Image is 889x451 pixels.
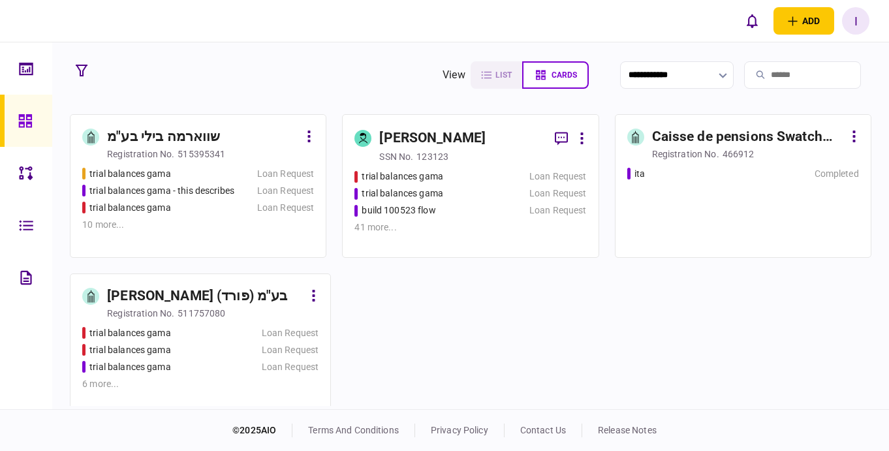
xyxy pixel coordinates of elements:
[178,307,225,320] div: 511757080
[82,377,319,391] div: 6 more ...
[634,167,645,181] div: ita
[723,148,755,161] div: 466912
[738,7,766,35] button: open notifications list
[529,170,587,183] div: Loan Request
[652,148,719,161] div: registration no.
[362,204,435,217] div: build 100523 flow
[443,67,465,83] div: view
[262,326,319,340] div: Loan Request
[89,360,171,374] div: trial balances gama
[520,425,566,435] a: contact us
[615,114,871,258] a: Caisse de pensions Swatch Groupregistration no.466912itaCompleted
[379,128,486,149] div: [PERSON_NAME]
[262,343,319,357] div: Loan Request
[362,187,443,200] div: trial balances gama
[529,204,587,217] div: Loan Request
[178,148,225,161] div: 515395341
[815,167,859,181] div: Completed
[82,218,314,232] div: 10 more ...
[773,7,834,35] button: open adding identity options
[89,343,171,357] div: trial balances gama
[232,424,292,437] div: © 2025 AIO
[70,114,326,258] a: שווארמה בילי בע"מregistration no.515395341trial balances gamaLoan Requesttrial balances gama - th...
[107,127,220,148] div: שווארמה בילי בע"מ
[257,167,315,181] div: Loan Request
[262,360,319,374] div: Loan Request
[471,61,522,89] button: list
[379,150,413,163] div: SSN no.
[89,167,171,181] div: trial balances gama
[652,127,844,148] div: Caisse de pensions Swatch Group
[89,326,171,340] div: trial balances gama
[89,201,171,215] div: trial balances gama
[495,70,512,80] span: list
[354,221,586,234] div: 41 more ...
[257,201,315,215] div: Loan Request
[257,184,315,198] div: Loan Request
[522,61,589,89] button: cards
[342,114,599,258] a: [PERSON_NAME]SSN no.123123trial balances gamaLoan Requesttrial balances gamaLoan Requestbuild 100...
[89,184,234,198] div: trial balances gama - this describes
[107,148,174,161] div: registration no.
[431,425,488,435] a: privacy policy
[107,307,174,320] div: registration no.
[362,170,443,183] div: trial balances gama
[107,286,287,307] div: [PERSON_NAME] (פורד) בע"מ
[598,425,657,435] a: release notes
[552,70,577,80] span: cards
[70,273,331,417] a: [PERSON_NAME] (פורד) בע"מregistration no.511757080trial balances gamaLoan Requesttrial balances g...
[416,150,448,163] div: 123123
[529,187,587,200] div: Loan Request
[308,425,399,435] a: terms and conditions
[842,7,869,35] button: I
